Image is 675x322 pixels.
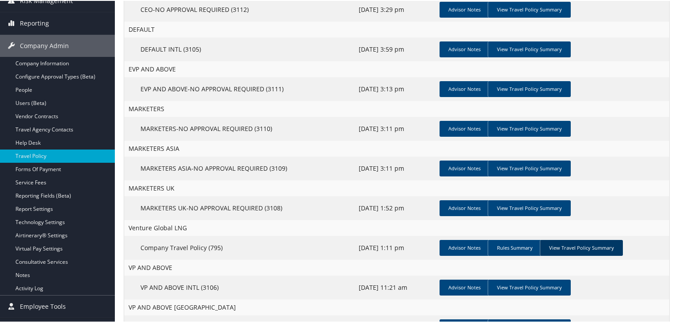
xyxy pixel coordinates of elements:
[440,160,489,176] a: Advisor Notes
[354,156,436,180] td: [DATE] 3:11 pm
[488,120,571,136] a: View Travel Policy Summary
[124,259,669,275] td: VP AND ABOVE
[488,41,571,56] a: View Travel Policy Summary
[440,239,489,255] a: Advisor Notes
[124,140,669,156] td: MARKETERS ASIA
[440,1,489,17] a: Advisor Notes
[488,160,571,176] a: View Travel Policy Summary
[354,275,436,299] td: [DATE] 11:21 am
[440,41,489,56] a: Advisor Notes
[20,34,69,56] span: Company Admin
[124,195,354,219] td: MARKETERS UK-NO APPROVAL REQUIRED (3108)
[440,120,489,136] a: Advisor Notes
[440,80,489,96] a: Advisor Notes
[124,180,669,195] td: MARKETERS UK
[488,1,571,17] a: View Travel Policy Summary
[124,235,354,259] td: Company Travel Policy (795)
[124,219,669,235] td: Venture Global LNG
[354,116,436,140] td: [DATE] 3:11 pm
[354,235,436,259] td: [DATE] 1:11 pm
[20,295,66,317] span: Employee Tools
[488,80,571,96] a: View Travel Policy Summary
[354,195,436,219] td: [DATE] 1:52 pm
[124,21,669,37] td: DEFAULT
[124,60,669,76] td: EVP AND ABOVE
[354,37,436,60] td: [DATE] 3:59 pm
[488,199,571,215] a: View Travel Policy Summary
[124,37,354,60] td: DEFAULT INTL (3105)
[124,299,669,315] td: VP AND ABOVE [GEOGRAPHIC_DATA]
[488,279,571,295] a: View Travel Policy Summary
[20,11,49,34] span: Reporting
[124,116,354,140] td: MARKETERS-NO APPROVAL REQUIRED (3110)
[440,199,489,215] a: Advisor Notes
[540,239,623,255] a: View Travel Policy Summary
[488,239,542,255] a: Rules Summary
[124,76,354,100] td: EVP AND ABOVE-NO APPROVAL REQUIRED (3111)
[354,76,436,100] td: [DATE] 3:13 pm
[124,100,669,116] td: MARKETERS
[440,279,489,295] a: Advisor Notes
[124,275,354,299] td: VP AND ABOVE INTL (3106)
[124,156,354,180] td: MARKETERS ASIA-NO APPROVAL REQUIRED (3109)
